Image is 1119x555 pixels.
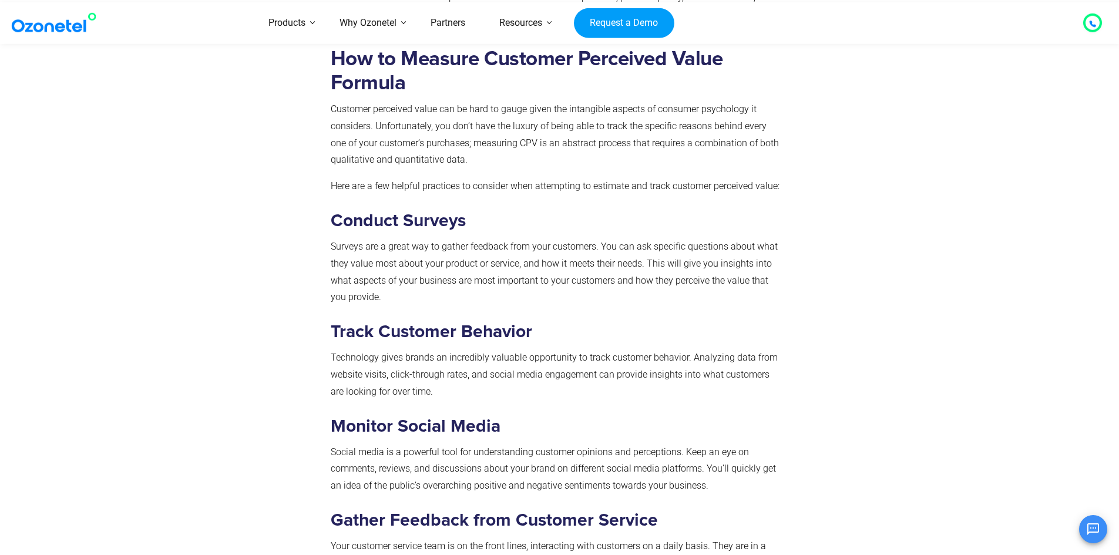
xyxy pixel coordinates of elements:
span: Here are a few helpful practices to consider when attempting to estimate and track customer perce... [331,180,779,191]
a: Resources [482,2,559,44]
strong: Gather Feedback from Customer Service [331,512,658,529]
strong: Track Customer Behavior [331,323,532,341]
span: Customer perceived value can be hard to gauge given the intangible aspects of consumer psychology... [331,103,779,165]
a: Request a Demo [574,8,674,38]
button: Open chat [1079,515,1107,543]
strong: Conduct Surveys [331,212,466,230]
strong: Monitor Social Media [331,418,500,435]
a: Partners [414,2,482,44]
span: Social media is a powerful tool for understanding customer opinions and perceptions. Keep an eye ... [331,446,776,492]
span: Surveys are a great way to gather feedback from your customers. You can ask specific questions ab... [331,241,778,302]
strong: How to Measure Customer Perceived Value Formula [331,49,723,93]
span: Technology gives brands an incredibly valuable opportunity to track customer behavior. Analyzing ... [331,352,778,397]
a: Products [251,2,322,44]
a: Why Ozonetel [322,2,414,44]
